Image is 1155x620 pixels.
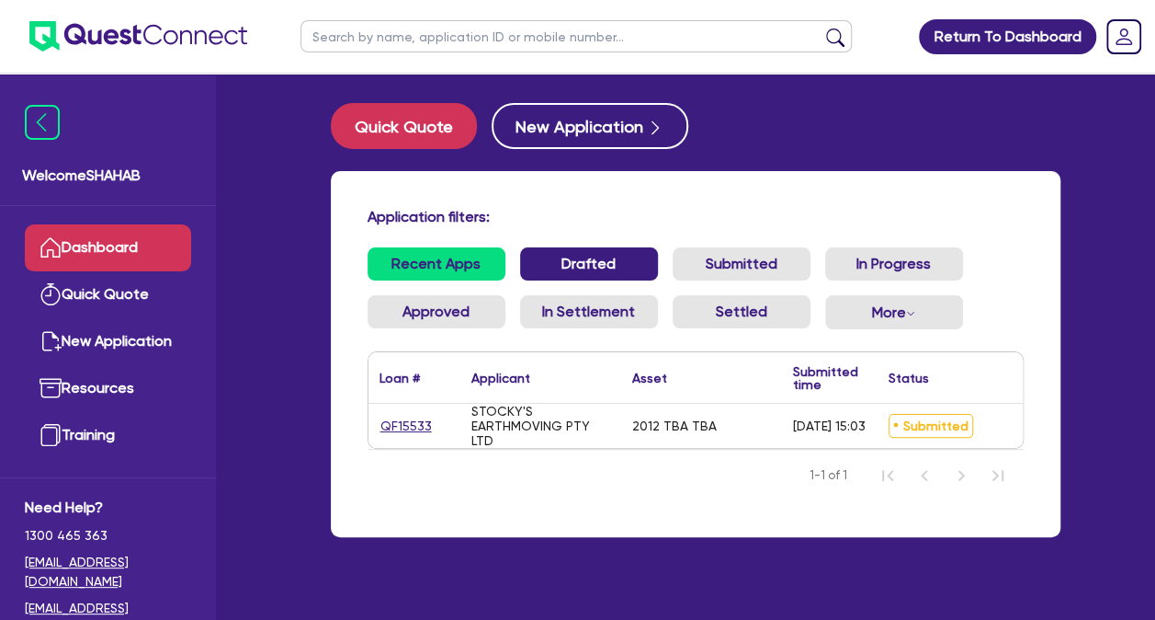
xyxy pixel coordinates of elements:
[825,295,963,329] button: Dropdown toggle
[492,103,688,149] button: New Application
[25,271,191,318] a: Quick Quote
[632,419,717,433] div: 2012 TBA TBA
[331,103,492,149] a: Quick Quote
[25,412,191,459] a: Training
[368,295,505,328] a: Approved
[520,295,658,328] a: In Settlement
[673,247,810,281] a: Submitted
[379,372,420,385] div: Loan #
[520,247,658,281] a: Drafted
[943,457,979,494] button: Next Page
[40,377,62,399] img: resources
[869,457,906,494] button: First Page
[979,457,1016,494] button: Last Page
[471,404,610,448] div: STOCKY'S EARTHMOVING PTY LTD
[40,330,62,352] img: new-application
[471,372,530,385] div: Applicant
[29,21,247,52] img: quest-connect-logo-blue
[25,224,191,271] a: Dashboard
[632,372,667,385] div: Asset
[25,105,60,140] img: icon-menu-close
[810,466,847,485] span: 1-1 of 1
[793,365,858,391] div: Submitted time
[379,416,433,437] a: QF15533
[825,247,963,281] a: In Progress
[25,365,191,412] a: Resources
[368,208,1024,225] h4: Application filters:
[673,295,810,328] a: Settled
[25,553,191,591] a: [EMAIL_ADDRESS][DOMAIN_NAME]
[40,283,62,305] img: quick-quote
[889,414,973,438] span: Submitted
[25,497,191,519] span: Need Help?
[25,318,191,365] a: New Application
[40,424,62,446] img: training
[906,457,943,494] button: Previous Page
[22,165,194,187] span: Welcome SHAHAB
[331,103,477,149] button: Quick Quote
[919,19,1096,54] a: Return To Dashboard
[889,372,929,385] div: Status
[793,419,866,433] div: [DATE] 15:03
[368,247,505,281] a: Recent Apps
[300,20,852,52] input: Search by name, application ID or mobile number...
[25,526,191,545] span: 1300 465 363
[1100,13,1148,61] a: Dropdown toggle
